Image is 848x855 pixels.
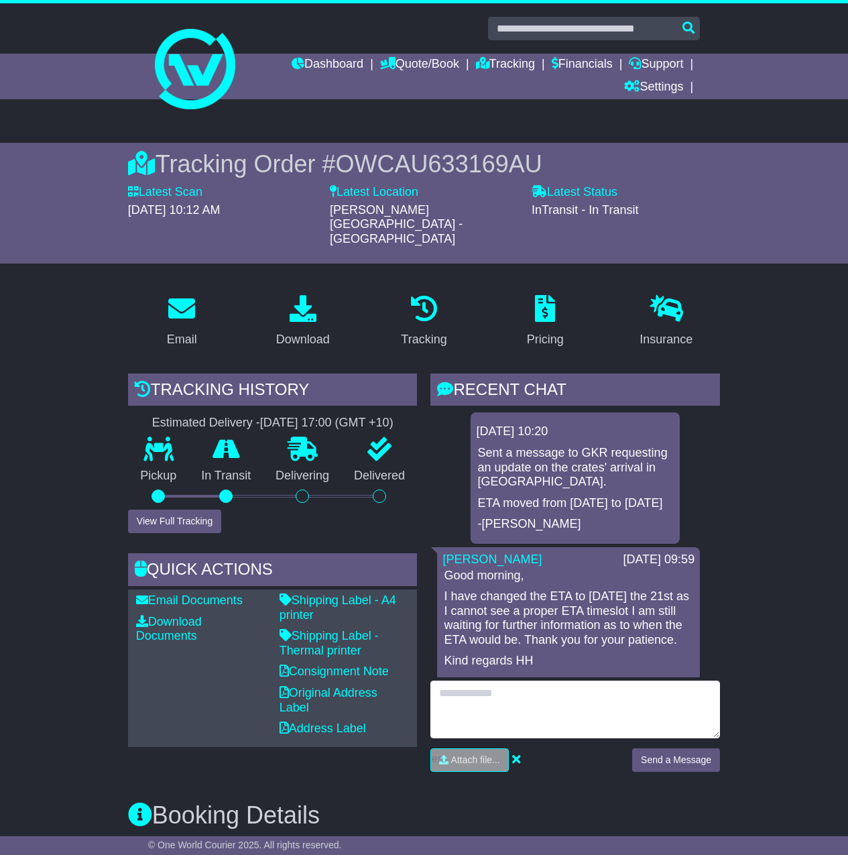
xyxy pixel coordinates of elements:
div: [DATE] 09:59 [623,553,694,567]
span: InTransit - In Transit [532,203,638,217]
div: Quick Actions [128,553,418,589]
a: Insurance [631,290,701,353]
p: In Transit [189,469,263,483]
p: Kind regards HH [444,654,693,669]
span: OWCAU633169AU [336,150,542,178]
a: Tracking [392,290,455,353]
p: Sent a message to GKR requesting an update on the crates' arrival in [GEOGRAPHIC_DATA]. [477,446,673,490]
a: Shipping Label - A4 printer [280,593,396,622]
button: View Full Tracking [128,510,221,533]
h3: Booking Details [128,802,720,829]
a: Support [629,54,683,76]
div: Email [167,331,197,349]
a: Download Documents [136,615,202,643]
label: Latest Location [330,185,418,200]
a: Address Label [280,722,366,735]
div: Tracking history [128,374,418,410]
div: [DATE] 17:00 (GMT +10) [260,416,393,431]
p: Pickup [128,469,189,483]
span: © One World Courier 2025. All rights reserved. [148,840,342,850]
div: Insurance [640,331,692,349]
a: Quote/Book [380,54,459,76]
div: Pricing [527,331,564,349]
label: Latest Status [532,185,617,200]
div: Tracking [401,331,446,349]
p: Delivering [263,469,342,483]
a: Original Address Label [280,686,377,714]
span: [PERSON_NAME] [GEOGRAPHIC_DATA] - [GEOGRAPHIC_DATA] [330,203,463,245]
p: -[PERSON_NAME] [477,517,673,532]
span: [DATE] 10:12 AM [128,203,221,217]
a: Email [158,290,206,353]
p: I have changed the ETA to [DATE] the 21st as I cannot see a proper ETA timeslot I am still waitin... [444,589,693,647]
a: Settings [624,76,683,99]
a: Shipping Label - Thermal printer [280,629,379,657]
a: Consignment Note [280,665,389,678]
p: Good morning, [444,569,693,583]
div: Download [276,331,330,349]
a: Download [267,290,339,353]
p: ETA moved from [DATE] to [DATE] [477,496,673,511]
button: Send a Message [632,748,720,772]
p: Delivered [342,469,418,483]
a: Pricing [518,290,572,353]
div: [DATE] 10:20 [476,424,674,439]
a: Financials [552,54,613,76]
div: Estimated Delivery - [128,416,418,431]
label: Latest Scan [128,185,202,200]
div: RECENT CHAT [430,374,720,410]
a: Dashboard [292,54,363,76]
a: [PERSON_NAME] [442,553,542,566]
div: Tracking Order # [128,150,720,178]
a: Tracking [476,54,535,76]
a: Email Documents [136,593,243,607]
